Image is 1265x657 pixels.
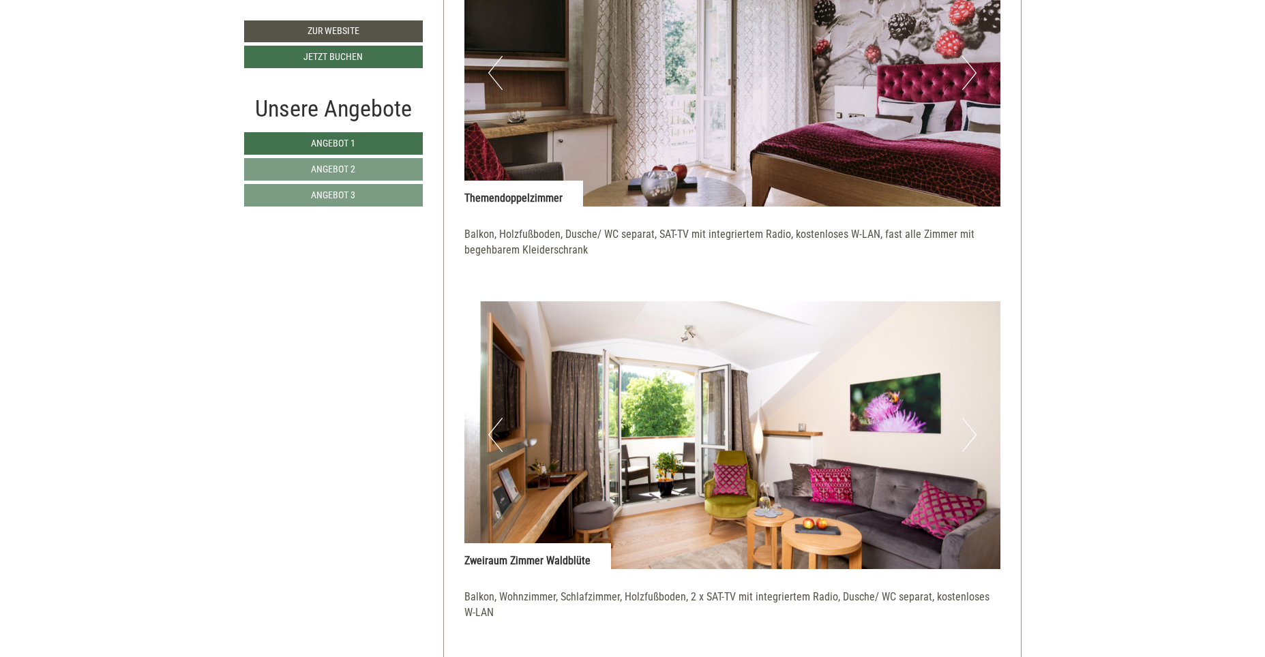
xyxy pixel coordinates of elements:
[962,418,977,452] button: Next
[311,189,355,200] span: Angebot 3
[464,301,1000,569] img: image
[488,56,503,90] button: Previous
[311,138,355,149] span: Angebot 1
[244,46,423,68] a: Jetzt buchen
[244,20,423,42] a: Zur Website
[464,227,1000,274] p: Balkon, Holzfußboden, Dusche/ WC separat, SAT-TV mit integriertem Radio, kostenloses W-LAN, fast ...
[244,92,423,125] div: Unsere Angebote
[962,56,977,90] button: Next
[488,418,503,452] button: Previous
[464,181,583,207] div: Themendoppelzimmer
[311,164,355,174] span: Angebot 2
[464,543,611,569] div: Zweiraum Zimmer Waldblüte
[464,590,1000,637] p: Balkon, Wohnzimmer, Schlafzimmer, Holzfußboden, 2 x SAT-TV mit integriertem Radio, Dusche/ WC sep...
